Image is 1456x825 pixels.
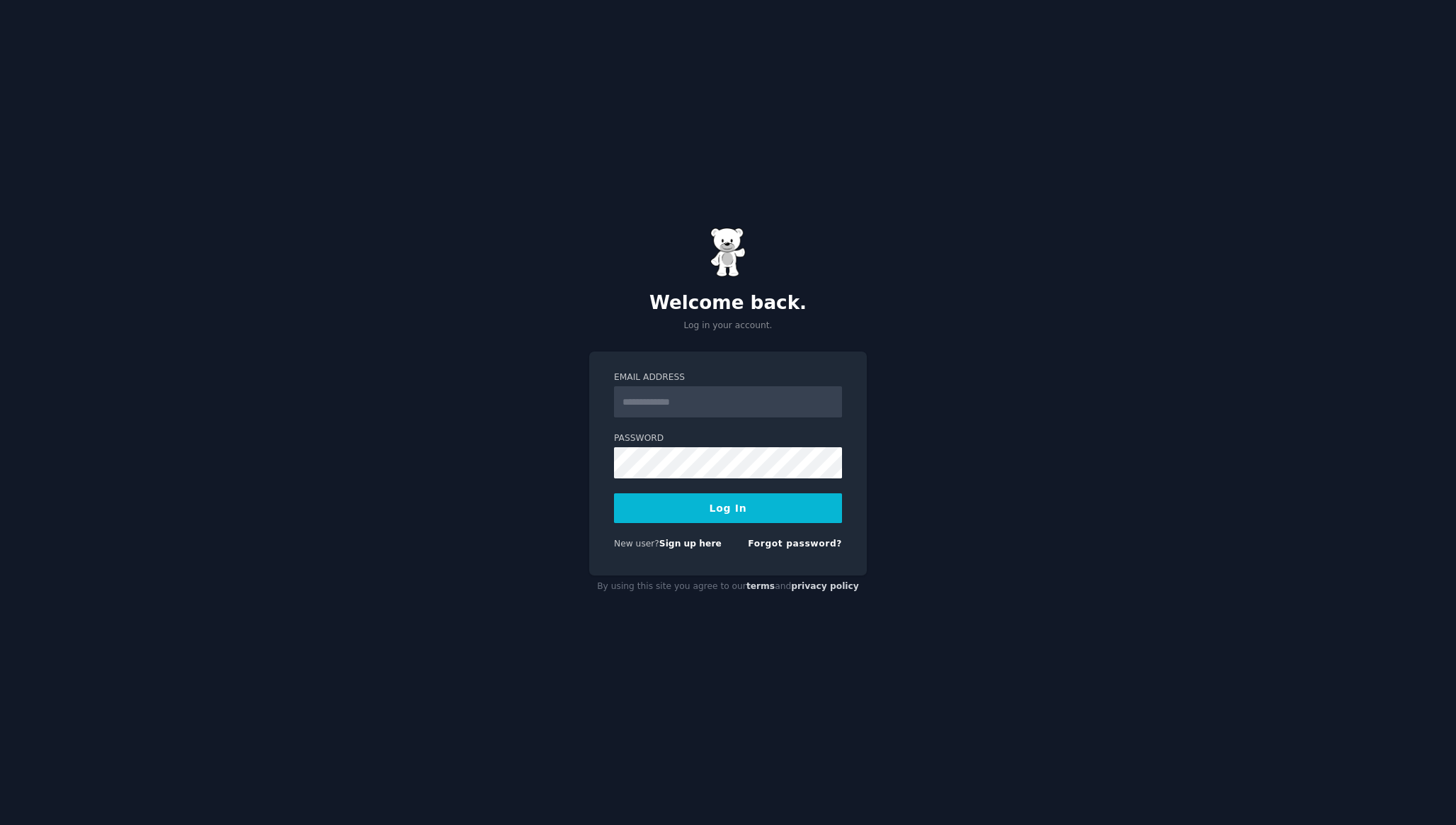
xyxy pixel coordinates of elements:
[748,539,842,549] a: Forgot password?
[659,539,722,549] a: Sign up here
[589,320,867,332] p: Log in your account.
[614,539,659,549] span: New user?
[710,228,746,277] img: Gummy Bear
[589,292,867,315] h2: Welcome back.
[746,581,775,591] a: terms
[589,576,867,598] div: By using this site you agree to our and
[614,371,842,384] label: Email Address
[614,493,842,523] button: Log In
[791,581,859,591] a: privacy policy
[614,432,842,445] label: Password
